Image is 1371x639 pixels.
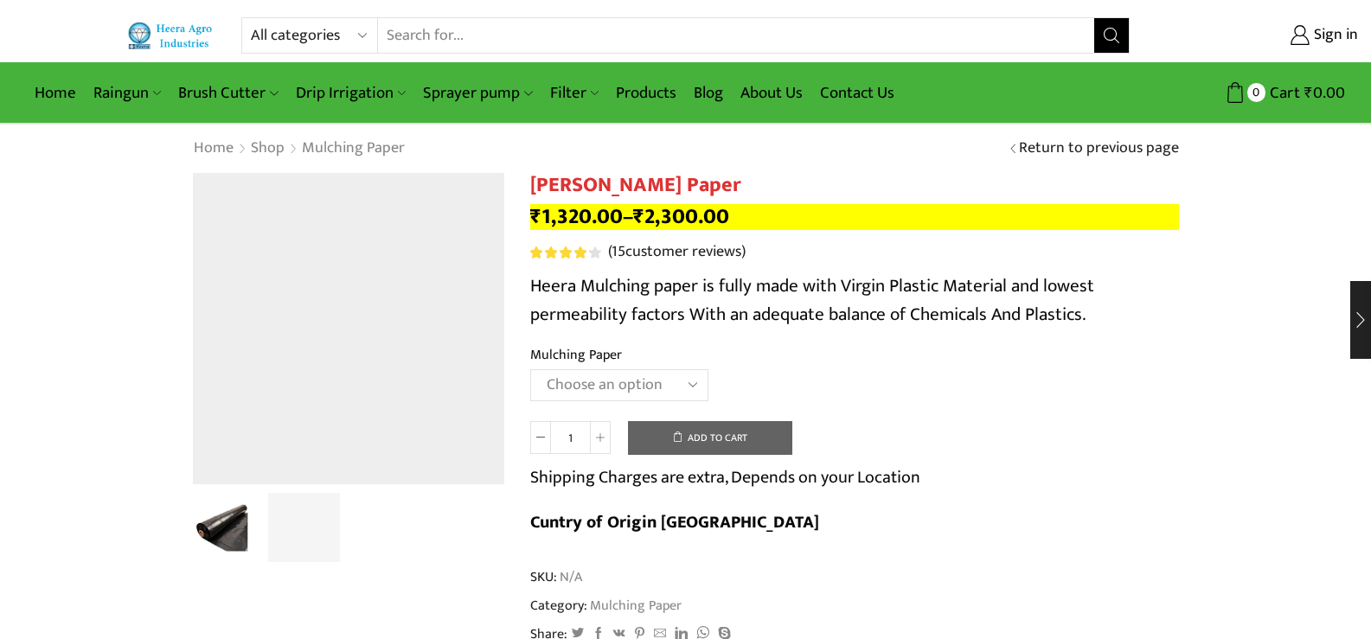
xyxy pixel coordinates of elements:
li: 1 / 2 [189,493,260,562]
span: Cart [1265,81,1300,105]
a: Drip Irrigation [287,73,414,113]
a: Raingun [85,73,170,113]
bdi: 1,320.00 [530,199,623,234]
img: Heera Mulching Paper [189,490,260,562]
span: SKU: [530,567,1179,587]
img: Heera Mulching Paper [193,173,504,484]
button: Search button [1094,18,1129,53]
b: Cuntry of Origin [GEOGRAPHIC_DATA] [530,508,819,537]
a: 0 Cart ₹0.00 [1147,77,1345,109]
p: Shipping Charges are extra, Depends on your Location [530,463,920,491]
img: Mulching Paper Hole Long [268,493,340,565]
a: Shop [250,137,285,160]
a: Home [26,73,85,113]
a: Home [193,137,234,160]
span: Heera Mulching paper is fully made with Virgin Plastic Material and lowest permeability factors W... [530,271,1094,330]
input: Search for... [378,18,1093,53]
a: Return to previous page [1019,137,1179,160]
span: N/A [557,567,582,587]
span: ₹ [1304,80,1313,106]
label: Mulching Paper [530,345,622,365]
a: Brush Cutter [170,73,286,113]
div: 1 / 2 [193,173,504,484]
a: Filter [541,73,607,113]
a: About Us [732,73,811,113]
button: Add to cart [628,421,792,456]
h1: [PERSON_NAME] Paper [530,173,1179,198]
span: ₹ [530,199,541,234]
a: Mulching Paper [301,137,406,160]
span: Rated out of 5 based on customer ratings [530,246,590,259]
a: Sprayer pump [414,73,541,113]
a: Contact Us [811,73,903,113]
span: Sign in [1310,24,1358,47]
a: Mulching Paper [587,594,682,617]
a: Mulching-Hole [268,493,340,565]
span: 0 [1247,83,1265,101]
bdi: 2,300.00 [633,199,729,234]
span: ₹ [633,199,644,234]
span: Category: [530,596,682,616]
a: (15customer reviews) [608,241,746,264]
a: Products [607,73,685,113]
li: 2 / 2 [268,493,340,562]
p: – [530,204,1179,230]
div: Rated 4.27 out of 5 [530,246,600,259]
a: Blog [685,73,732,113]
bdi: 0.00 [1304,80,1345,106]
span: 15 [530,246,604,259]
a: Sign in [1156,20,1358,51]
input: Product quantity [551,421,590,454]
span: 15 [612,239,625,265]
nav: Breadcrumb [193,137,406,160]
